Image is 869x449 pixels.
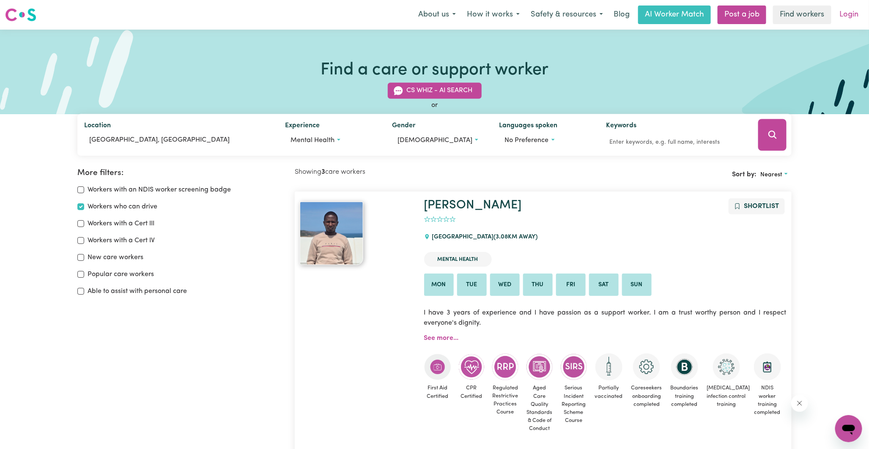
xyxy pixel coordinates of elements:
[457,274,487,296] li: Available on Tue
[671,353,698,381] img: CS Academy: Boundaries in care and support work course completed
[713,353,740,381] img: CS Academy: COVID-19 Infection Control Training course completed
[388,83,482,99] button: CS Whiz - AI Search
[633,353,660,381] img: CS Academy: Careseekers Onboarding course completed
[773,5,831,24] a: Find workers
[638,5,711,24] a: AI Worker Match
[300,202,414,265] a: Thomas
[84,121,111,133] label: Location
[424,226,543,249] div: [GEOGRAPHIC_DATA]
[88,269,154,279] label: Popular care workers
[295,168,543,176] h2: Showing care workers
[424,303,787,333] p: I have 3 years of experience and I have passion as a support worker. I am a trust worthy person a...
[595,353,622,381] img: Care and support worker has received 1 dose of the COVID-19 vaccine
[490,274,520,296] li: Available on Wed
[493,234,537,240] span: ( 3.08 km away)
[499,133,592,149] button: Worker language preferences
[526,353,553,381] img: CS Academy: Aged Care Quality Standards & Code of Conduct course completed
[523,274,553,296] li: Available on Thu
[622,274,652,296] li: Available on Sun
[424,252,492,267] li: Mental Health
[706,381,747,412] span: [MEDICAL_DATA] infection control training
[499,121,557,133] label: Languages spoken
[560,353,587,381] img: CS Academy: Serious Incident Reporting Scheme course completed
[606,121,637,133] label: Keywords
[88,202,157,212] label: Workers who can drive
[424,335,459,342] a: See more...
[413,6,461,24] button: About us
[609,5,635,24] a: Blog
[729,198,785,214] button: Add to shortlist
[88,235,155,246] label: Workers with a Cert IV
[88,185,231,195] label: Workers with an NDIS worker screening badge
[424,353,451,381] img: Care and support worker has completed First Aid Certification
[321,60,548,80] h1: Find a care or support worker
[424,199,522,211] a: [PERSON_NAME]
[606,136,747,149] input: Enter keywords, e.g. full name, interests
[458,381,485,403] span: CPR Certified
[77,101,792,111] div: or
[526,381,554,436] span: Aged Care Quality Standards & Code of Conduct
[732,171,757,178] span: Sort by:
[744,203,779,210] span: Shortlist
[492,353,519,380] img: CS Academy: Regulated Restrictive Practices course completed
[291,137,334,144] span: Mental health
[504,137,548,144] span: No preference
[631,381,663,412] span: Careseekers onboarding completed
[835,5,864,24] a: Login
[560,381,587,428] span: Serious Incident Reporting Scheme Course
[424,381,451,403] span: First Aid Certified
[5,7,36,22] img: Careseekers logo
[88,286,187,296] label: Able to assist with personal care
[77,168,285,178] h2: More filters:
[718,5,766,24] a: Post a job
[556,274,586,296] li: Available on Fri
[525,6,609,24] button: Safety & resources
[5,6,51,13] span: Need any help?
[589,274,619,296] li: Available on Sat
[285,121,320,133] label: Experience
[835,415,862,442] iframe: Button to launch messaging window
[5,5,36,25] a: Careseekers logo
[754,353,781,381] img: CS Academy: Introduction to NDIS Worker Training course completed
[84,133,271,148] input: Enter a suburb
[758,119,786,151] button: Search
[88,219,154,229] label: Workers with a Cert III
[492,381,519,420] span: Regulated Restrictive Practices Course
[397,137,472,144] span: [DEMOGRAPHIC_DATA]
[285,133,378,149] button: Worker experience options
[88,252,143,263] label: New care workers
[761,172,783,178] span: Nearest
[300,202,363,265] img: View Thomas 's profile
[392,121,416,133] label: Gender
[458,353,485,381] img: Care and support worker has completed CPR Certification
[392,133,485,149] button: Worker gender preference
[321,169,325,175] b: 3
[594,381,624,403] span: Partially vaccinated
[424,274,454,296] li: Available on Mon
[424,215,456,225] div: add rating by typing an integer from 0 to 5 or pressing arrow keys
[757,168,792,181] button: Sort search results
[461,6,525,24] button: How it works
[791,395,808,412] iframe: Close message
[754,381,781,420] span: NDIS worker training completed
[670,381,699,412] span: Boundaries training completed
